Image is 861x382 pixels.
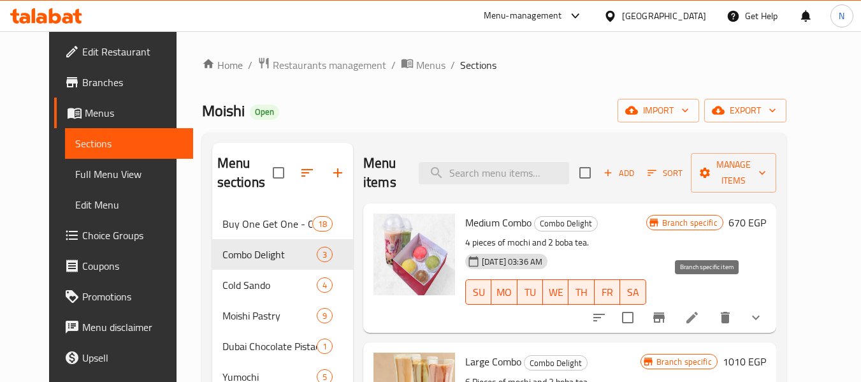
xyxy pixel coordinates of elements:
button: TH [568,279,594,305]
img: Medium Combo [373,214,455,295]
span: Medium Combo [465,213,532,232]
a: Edit menu item [684,310,700,325]
h6: 670 EGP [728,214,766,231]
span: Sort [648,166,683,180]
h6: 1010 EGP [723,353,766,371]
span: N [839,9,844,23]
div: Dubai Chocolate Pistachio1 [212,331,353,362]
button: MO [491,279,517,305]
button: delete [710,302,741,333]
button: Add [598,163,639,183]
a: Branches [54,67,193,98]
span: Branch specific [657,217,723,229]
a: Menus [401,57,445,73]
span: Menu disclaimer [82,320,183,335]
a: Edit Menu [65,189,193,220]
svg: Show Choices [748,310,763,325]
a: Home [202,57,243,73]
span: Upsell [82,350,183,365]
div: items [317,339,333,354]
div: Cold Sando4 [212,270,353,300]
span: WE [548,283,563,302]
span: Sort items [639,163,691,183]
span: FR [600,283,615,302]
button: import [618,99,699,122]
div: Combo Delight3 [212,239,353,270]
span: TU [523,283,538,302]
span: Branches [82,75,183,90]
span: 3 [317,249,332,261]
p: 4 pieces of mochi and 2 boba tea. [465,235,646,251]
span: Buy One Get One - Coffee Day [222,216,312,231]
button: Manage items [691,153,776,193]
a: Choice Groups [54,220,193,251]
span: SU [471,283,486,302]
span: Cold Sando [222,277,317,293]
a: Promotions [54,281,193,312]
button: Add section [322,158,353,188]
nav: breadcrumb [202,57,786,73]
span: MO [496,283,512,302]
div: items [317,277,333,293]
input: search [419,162,569,184]
div: [GEOGRAPHIC_DATA] [622,9,706,23]
span: Moishi [202,96,245,125]
span: Edit Restaurant [82,44,183,59]
button: FR [595,279,620,305]
span: Sections [75,136,183,151]
span: Manage items [701,157,766,189]
span: Sections [460,57,496,73]
span: Branch specific [651,356,717,368]
span: Select section [572,159,598,186]
button: SA [620,279,646,305]
span: Select to update [614,304,641,331]
span: Restaurants management [273,57,386,73]
a: Menu disclaimer [54,312,193,342]
span: Promotions [82,289,183,304]
span: SA [625,283,640,302]
div: items [317,308,333,323]
span: Edit Menu [75,197,183,212]
span: Select all sections [265,159,292,186]
span: Combo Delight [525,356,587,371]
span: 4 [317,279,332,291]
span: Dubai Chocolate Pistachio [222,339,317,354]
span: export [714,103,776,119]
h2: Menu items [363,154,403,192]
li: / [248,57,252,73]
span: Add [602,166,636,180]
button: sort-choices [584,302,614,333]
span: import [628,103,689,119]
div: Moishi Pastry [222,308,317,323]
span: Add item [598,163,639,183]
div: items [317,247,333,262]
button: show more [741,302,771,333]
div: Open [250,105,279,120]
span: TH [574,283,589,302]
a: Sections [65,128,193,159]
span: Combo Delight [535,216,597,231]
span: Coupons [82,258,183,274]
button: TU [517,279,543,305]
button: WE [543,279,568,305]
span: 18 [313,218,332,230]
a: Upsell [54,342,193,373]
span: Open [250,107,279,117]
span: Combo Delight [222,247,317,262]
span: Choice Groups [82,228,183,243]
a: Edit Restaurant [54,36,193,67]
span: 9 [317,310,332,322]
span: Sort sections [292,158,322,188]
div: Menu-management [484,8,562,24]
div: Buy One Get One - Coffee Day18 [212,209,353,239]
button: SU [465,279,491,305]
a: Full Menu View [65,159,193,189]
button: Sort [644,163,686,183]
a: Menus [54,98,193,128]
